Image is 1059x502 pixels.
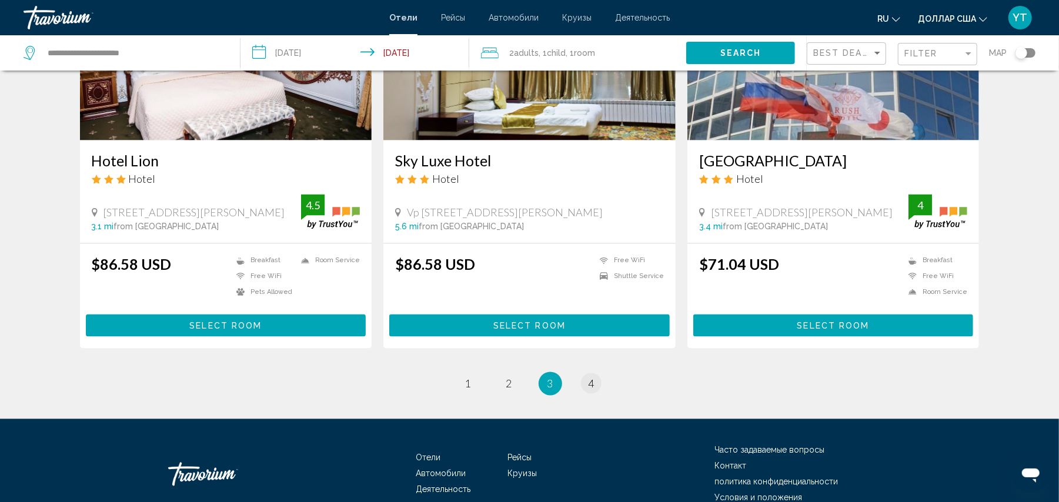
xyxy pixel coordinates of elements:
button: Меню пользователя [1005,5,1035,30]
div: 3 star Hotel [92,173,360,186]
button: Select Room [693,314,974,336]
li: Free WiFi [594,256,664,266]
span: 2 [509,45,539,61]
a: Деятельность [416,485,471,494]
span: Select Room [189,322,262,331]
button: Toggle map [1007,48,1035,58]
a: Травориум [168,457,286,492]
button: Select Room [389,314,670,336]
a: Рейсы [441,13,465,22]
a: Контакт [715,461,747,471]
ins: $71.04 USD [699,256,779,273]
li: Room Service [903,287,967,297]
font: ru [877,14,889,24]
span: 3.4 mi [699,222,723,232]
button: Изменить язык [877,10,900,27]
li: Free WiFi [903,272,967,282]
a: [GEOGRAPHIC_DATA] [699,152,968,170]
a: Select Room [86,317,366,330]
a: Sky Luxe Hotel [395,152,664,170]
span: 5.6 mi [395,222,419,232]
span: , 1 [539,45,566,61]
span: , 1 [566,45,595,61]
li: Breakfast [230,256,295,266]
font: YT [1013,11,1028,24]
button: Check-in date: Aug 17, 2025 Check-out date: Aug 18, 2025 [240,35,469,71]
span: Hotel [432,173,459,186]
li: Free WiFi [230,272,295,282]
button: Travelers: 2 adults, 1 child [469,35,686,71]
span: Room [574,48,595,58]
img: trustyou-badge.svg [908,195,967,229]
a: Hotel Lion [92,152,360,170]
span: Select Room [493,322,566,331]
span: 3.1 mi [92,222,114,232]
span: Adults [514,48,539,58]
a: Часто задаваемые вопросы [715,446,825,455]
a: политика конфиденциальности [715,477,838,487]
span: Select Room [797,322,870,331]
font: доллар США [918,14,976,24]
a: Деятельность [615,13,670,22]
span: Search [720,49,761,58]
span: from [GEOGRAPHIC_DATA] [419,222,524,232]
button: Search [686,42,795,63]
span: Hotel [129,173,156,186]
a: Круизы [507,469,537,478]
ins: $86.58 USD [395,256,475,273]
a: Отели [389,13,417,22]
iframe: Кнопка запуска окна обмена сообщениями [1012,455,1050,493]
li: Breakfast [903,256,967,266]
a: Рейсы [507,453,532,463]
button: Filter [898,42,977,66]
ins: $86.58 USD [92,256,172,273]
div: 4.5 [301,199,325,213]
span: [STREET_ADDRESS][PERSON_NAME] [103,206,285,219]
ul: Pagination [80,372,980,396]
span: Best Deals [813,48,875,58]
li: Room Service [295,256,360,266]
a: Отели [416,453,441,463]
a: Круизы [562,13,592,22]
img: trustyou-badge.svg [301,195,360,229]
span: Vp [STREET_ADDRESS][PERSON_NAME] [407,206,603,219]
a: Автомобили [489,13,539,22]
div: 3 star Hotel [395,173,664,186]
span: from [GEOGRAPHIC_DATA] [723,222,828,232]
span: Filter [904,49,938,58]
a: Автомобили [416,469,466,478]
button: Изменить валюту [918,10,987,27]
div: 4 [908,199,932,213]
div: 3 star Hotel [699,173,968,186]
li: Shuttle Service [594,272,664,282]
span: 4 [589,377,594,390]
span: 2 [506,377,512,390]
span: [STREET_ADDRESS][PERSON_NAME] [711,206,893,219]
button: Select Room [86,314,366,336]
span: Child [547,48,566,58]
span: 1 [465,377,471,390]
span: Map [989,45,1007,61]
a: Травориум [24,6,378,29]
mat-select: Sort by [813,49,883,59]
a: Select Room [389,317,670,330]
a: Select Room [693,317,974,330]
span: Hotel [736,173,763,186]
span: from [GEOGRAPHIC_DATA] [114,222,219,232]
span: 3 [547,377,553,390]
